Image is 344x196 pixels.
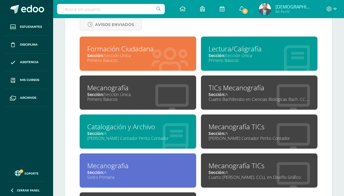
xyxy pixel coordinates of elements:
a: MecanografíaSección:Sección ÚnicaPrimero Básicos [80,76,196,110]
div: Mecanografía TICs [209,161,310,170]
span: Sección: [209,130,225,136]
div: Cuarto Bachillerato en Ciencias Biológicas Bach. CCLL en Ciencias Biológicas [209,96,310,102]
div: A [209,130,310,136]
a: Avisos Enviados [80,19,142,31]
input: Busca un usuario... [57,4,165,14]
div: Catalogación y Archivo [87,122,189,131]
span: Sección: [87,130,104,136]
div: [PERSON_NAME] Contador Perito Contador [209,135,310,141]
a: MecanografiaSección:ASexto Primaria [80,153,196,188]
div: [PERSON_NAME] Contador Perito Contador [87,135,189,141]
span: Sección: [209,53,225,58]
span: 1 [242,8,248,14]
span: Sección: [87,92,104,97]
span: Sección: [209,92,225,97]
span: Disciplina [20,42,38,47]
div: Primero Básicos [87,96,189,102]
span: Asistencia [20,60,39,65]
span: [DEMOGRAPHIC_DATA][PERSON_NAME] [276,4,312,10]
div: Lectura/Caligrafía [209,44,310,53]
div: Primero Básicos [87,57,189,63]
div: A [209,92,310,97]
a: Asistencia [5,54,48,72]
div: Mecanografia [87,161,189,170]
a: Lectura/CaligrafíaSección:Sección ÚnicaPrimero Básicos [201,37,317,71]
div: Cuarto [PERSON_NAME]. CCLL en Diseño Gráfico [209,174,310,180]
span: Soporte [24,171,39,175]
span: Sección: [87,53,104,58]
span: Sección: [87,169,104,175]
a: Catalogación y ArchivoSección:A[PERSON_NAME] Contador Perito Contador [80,114,196,149]
a: Estudiantes [5,18,48,36]
div: Sexto Primaria [87,174,189,180]
div: TICs Mecanografía [209,83,310,92]
div: Formación Ciudadana [87,44,189,53]
a: Archivos [5,89,48,107]
div: A [87,130,189,136]
a: Formación CiudadanaSección:Sección ÚnicaPrimero Básicos [80,37,196,71]
span: Archivos [20,95,36,100]
div: A [87,169,189,175]
div: Sección Única [209,53,310,58]
span: Mis cursos [20,78,39,82]
span: Avisos Enviados [95,19,134,30]
span: Mi Perfil [276,9,312,14]
img: b356665ca9e2a44e9565a747acd479f3.png [259,3,271,15]
div: Mecanografía [87,83,189,92]
a: Soporte [7,169,46,177]
div: Mecanografía TICs [209,122,310,131]
a: Disciplina [5,36,48,54]
a: TICs MecanografíaSección:ACuarto Bachillerato en Ciencias Biológicas Bach. CCLL en Ciencias Bioló... [201,76,317,110]
a: Mis cursos [5,71,48,89]
div: Primero Básicos [209,57,310,63]
a: Mecanografía TICsSección:ACuarto [PERSON_NAME]. CCLL en Diseño Gráfico [201,153,317,188]
div: A [209,169,310,175]
span: Cerrar panel [17,188,40,192]
div: Sección Única [87,53,189,58]
a: Mecanografía TICsSección:A[PERSON_NAME] Contador Perito Contador [201,114,317,149]
span: Sección: [209,169,225,175]
div: Sección Única [87,92,189,97]
span: Estudiantes [20,24,42,29]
